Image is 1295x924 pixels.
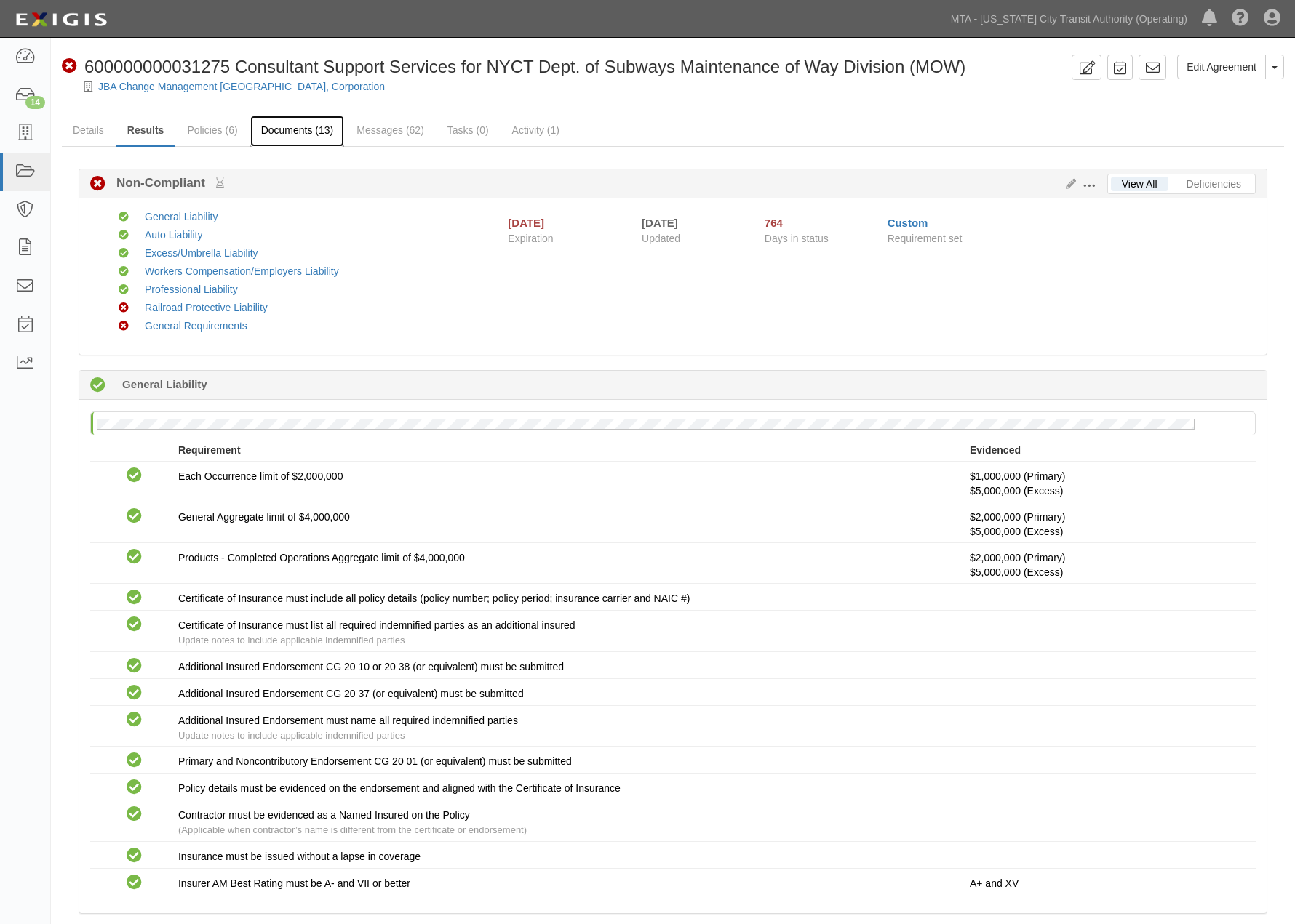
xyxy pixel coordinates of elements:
b: General Liability [122,377,207,392]
span: Update notes to include applicable indemnified parties [178,635,405,646]
span: Primary and Noncontributory Endorsement CG 20 01 (or equivalent) must be submitted [178,755,572,767]
span: Update notes to include applicable indemnified parties [178,730,405,741]
p: $2,000,000 (Primary) [970,550,1245,579]
i: Compliant [119,212,129,222]
a: Details [62,116,115,145]
a: General Liability [145,211,218,222]
strong: Requirement [178,444,241,456]
i: Compliant [127,550,142,565]
i: Compliant [127,617,142,632]
span: Expiration [508,231,631,246]
p: A+ and XV [970,876,1245,891]
span: Each Occurrence limit of $2,000,000 [178,470,343,482]
a: Documents (13) [250,116,345,147]
i: Non-Compliant [119,321,129,332]
a: Messages (62) [346,116,435,145]
i: Compliant [127,753,142,768]
span: Certificate of Insurance must include all policy details (policy number; policy period; insurance... [178,592,690,604]
i: Compliant [127,686,142,701]
i: Non-Compliant [90,177,105,192]
a: View All [1111,177,1168,191]
i: Compliant [119,285,129,295]
span: Policy details must be evidenced on the endorsement and aligned with the Certificate of Insurance [178,782,621,794]
i: Non-Compliant [119,303,129,313]
a: Tasks (0) [437,116,500,145]
a: Policies (6) [176,116,248,145]
p: $2,000,000 (Primary) [970,510,1245,539]
a: Railroad Protective Liability [145,302,268,313]
small: Pending Review [216,177,224,188]
i: Compliant [127,875,142,891]
i: Compliant [127,807,142,822]
div: Since 08/07/2023 [765,215,877,230]
i: Compliant [127,659,142,674]
div: [DATE] [642,215,743,230]
i: Compliant [119,267,129,277]
a: Auto Liability [145,229,202,241]
span: Products - Completed Operations Aggregate limit of $4,000,000 [178,552,465,563]
span: General Aggregate limit of $4,000,000 [178,511,350,523]
span: Policy #12SBAVV9264 Insurer: Twin City Fire Insurance Company [970,566,1063,578]
b: Non-Compliant [105,174,224,192]
img: logo-5460c22ac91f19d4615b14bd174203de0afe785f0fc80cf4dbbc73dc1793850b.png [11,7,111,33]
i: Compliant 26 days (since 08/14/2025) [90,378,105,393]
a: Edit Results [1060,178,1076,190]
a: Edit Agreement [1177,55,1266,79]
i: Help Center - Complianz [1232,10,1249,28]
a: Custom [888,217,928,229]
span: Insurance must be issued without a lapse in coverage [178,851,421,862]
a: MTA - [US_STATE] City Transit Authority (Operating) [944,4,1195,33]
p: $1,000,000 (Primary) [970,469,1245,498]
i: Compliant [127,590,142,606]
span: Insurer AM Best Rating must be A- and VII or better [178,877,410,889]
span: Requirement set [888,233,963,244]
a: Results [116,116,175,147]
span: Additional Insured Endorsement must name all required indemnified parties [178,715,518,726]
i: Compliant [119,230,129,241]
span: Certificate of Insurance must list all required indemnified parties as an additional insured [178,619,575,631]
i: Compliant [127,468,142,483]
div: 600000000031275 Consultant Support Services for NYCT Dept. of Subways Maintenance of Way Division... [62,55,965,79]
i: Compliant [127,712,142,728]
a: Excess/Umbrella Liability [145,247,258,259]
span: Policy #12SBAVV9264 Insurer: Twin City Fire Insurance Company [970,485,1063,497]
span: Days in status [765,233,829,244]
span: (Applicable when contractor’s name is different from the certificate or endorsement) [178,824,527,835]
a: General Requirements [145,320,247,332]
a: Workers Compensation/Employers Liability [145,265,339,277]
i: Non-Compliant [62,59,77,74]
strong: Evidenced [970,444,1021,456]
a: JBA Change Management [GEOGRAPHIC_DATA], Corporation [98,81,385,92]
a: Professional Liability [145,284,238,295]
i: Compliant [119,249,129,259]
span: Contractor must be evidenced as a Named Insured on the Policy [178,809,470,821]
i: Compliant [127,509,142,524]
span: Additional Insured Endorsement CG 20 37 (or equivalent) must be submitted [178,688,524,699]
i: Compliant [127,848,142,864]
span: 600000000031275 Consultant Support Services for NYCT Dept. of Subways Maintenance of Way Division... [84,57,965,76]
span: Additional Insured Endorsement CG 20 10 or 20 38 (or equivalent) must be submitted [178,661,564,672]
a: Activity (1) [501,116,570,145]
i: Compliant [127,780,142,795]
div: [DATE] [508,215,544,230]
span: Updated [642,233,680,244]
a: Deficiencies [1176,177,1252,191]
div: 14 [25,96,45,109]
span: Policy #12SBAVV9264 Insurer: Twin City Fire Insurance Company [970,526,1063,537]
